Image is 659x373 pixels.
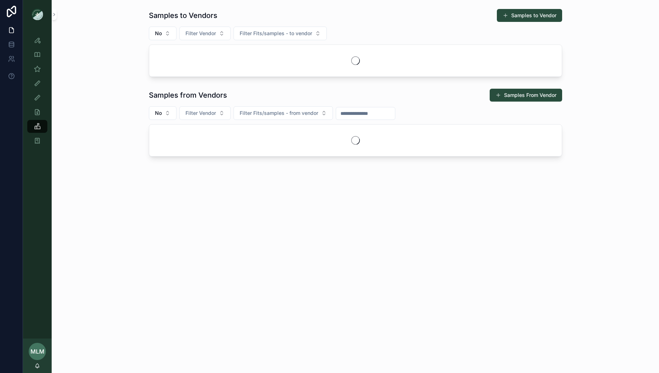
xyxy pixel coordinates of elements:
button: Select Button [149,27,176,40]
img: App logo [32,9,43,20]
button: Select Button [179,106,231,120]
span: Filter Fits/samples - from vendor [240,109,318,117]
span: MLM [30,347,44,356]
button: Select Button [234,27,327,40]
div: scrollable content [23,29,52,157]
span: No [155,109,162,117]
h1: Samples from Vendors [149,90,227,100]
span: Filter Fits/samples - to vendor [240,30,312,37]
button: Samples From Vendor [490,89,562,102]
button: Select Button [149,106,176,120]
span: Filter Vendor [185,30,216,37]
h1: Samples to Vendors [149,10,217,20]
span: No [155,30,162,37]
button: Samples to Vendor [497,9,562,22]
span: Filter Vendor [185,109,216,117]
button: Select Button [179,27,231,40]
button: Select Button [234,106,333,120]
